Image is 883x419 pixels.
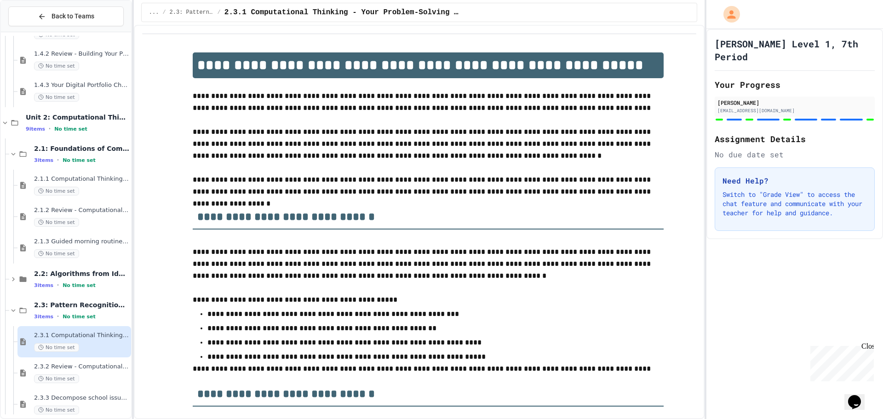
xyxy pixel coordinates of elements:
p: Switch to "Grade View" to access the chat feature and communicate with your teacher for help and ... [722,190,867,218]
span: 9 items [26,126,45,132]
div: Chat with us now!Close [4,4,63,58]
span: 1.4.3 Your Digital Portfolio Challenge [34,81,129,89]
span: / [218,9,221,16]
button: Back to Teams [8,6,124,26]
div: [PERSON_NAME] [717,98,872,107]
span: 2.3: Pattern Recognition & Decomposition [34,301,129,309]
span: No time set [34,343,79,352]
div: My Account [714,4,742,25]
span: 2.3.2 Review - Computational Thinking - Your Problem-Solving Toolkit [34,363,129,371]
span: No time set [63,157,96,163]
span: No time set [54,126,87,132]
h2: Assignment Details [715,132,875,145]
span: 2.3.1 Computational Thinking - Your Problem-Solving Toolkit [34,332,129,339]
span: • [57,313,59,320]
span: No time set [34,218,79,227]
span: 2.2: Algorithms from Idea to Flowchart [34,270,129,278]
span: • [57,281,59,289]
span: 2.3.3 Decompose school issue using CT [34,394,129,402]
span: 3 items [34,314,53,320]
span: No time set [34,249,79,258]
span: Back to Teams [52,11,94,21]
h1: [PERSON_NAME] Level 1, 7th Period [715,37,875,63]
span: 3 items [34,282,53,288]
span: No time set [63,282,96,288]
span: 2.3.1 Computational Thinking - Your Problem-Solving Toolkit [224,7,460,18]
div: [EMAIL_ADDRESS][DOMAIN_NAME] [717,107,872,114]
span: ... [149,9,159,16]
span: 1.4.2 Review - Building Your Professional Online Presence [34,50,129,58]
span: No time set [34,187,79,195]
span: / [162,9,166,16]
span: 3 items [34,157,53,163]
span: 2.1.2 Review - Computational Thinking and Problem Solving [34,207,129,214]
div: No due date set [715,149,875,160]
span: No time set [34,62,79,70]
span: Unit 2: Computational Thinking & Problem-Solving [26,113,129,121]
iframe: chat widget [844,382,874,410]
span: No time set [34,406,79,414]
iframe: chat widget [807,342,874,381]
span: No time set [34,374,79,383]
span: • [49,125,51,132]
h2: Your Progress [715,78,875,91]
span: 2.3: Pattern Recognition & Decomposition [170,9,214,16]
span: 2.1.3 Guided morning routine flowchart [34,238,129,246]
span: • [57,156,59,164]
span: No time set [63,314,96,320]
span: 2.1.1 Computational Thinking and Problem Solving [34,175,129,183]
span: No time set [34,93,79,102]
h3: Need Help? [722,175,867,186]
span: 2.1: Foundations of Computational Thinking [34,144,129,153]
